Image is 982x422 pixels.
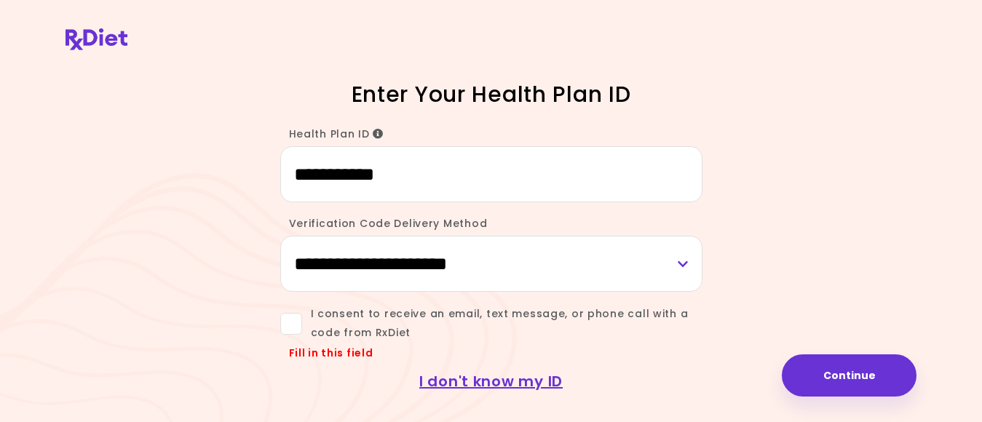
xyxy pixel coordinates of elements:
button: Continue [782,354,916,397]
label: Verification Code Delivery Method [280,216,488,231]
h1: Enter Your Health Plan ID [237,80,746,108]
div: Fill in this field [280,346,702,361]
span: Health Plan ID [289,127,384,141]
span: I consent to receive an email, text message, or phone call with a code from RxDiet [302,305,702,341]
a: I don't know my ID [419,371,563,391]
img: RxDiet [66,28,127,50]
i: Info [373,129,384,139]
